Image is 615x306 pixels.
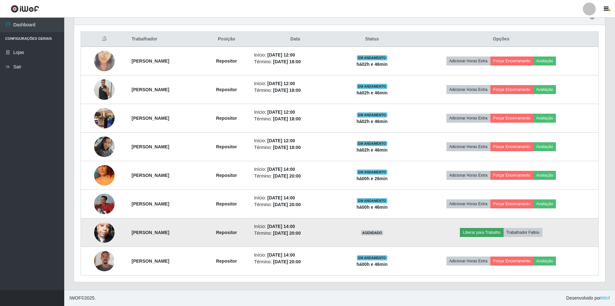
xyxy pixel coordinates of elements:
time: [DATE] 20:00 [273,202,301,207]
strong: [PERSON_NAME] [132,58,169,64]
li: Início: [254,166,336,173]
strong: há 02 h e 46 min [356,147,388,153]
li: Término: [254,144,336,151]
span: EM ANDAMENTO [357,170,387,175]
span: AGENDADO [361,230,383,235]
strong: há 00 h e 46 min [356,262,388,267]
span: EM ANDAMENTO [357,255,387,260]
li: Início: [254,109,336,116]
span: EM ANDAMENTO [357,198,387,203]
li: Início: [254,52,336,58]
button: Avaliação [533,257,556,266]
strong: Repositor [216,87,237,92]
th: Data [250,32,340,47]
button: Avaliação [533,171,556,180]
strong: há 02 h e 46 min [356,62,388,67]
img: 1750776308901.jpeg [94,157,115,194]
strong: [PERSON_NAME] [132,201,169,206]
strong: [PERSON_NAME] [132,230,169,235]
img: 1755095833793.jpeg [94,104,115,132]
button: Forçar Encerramento [490,257,533,266]
a: iWof [601,295,610,301]
span: EM ANDAMENTO [357,112,387,118]
strong: [PERSON_NAME] [132,173,169,178]
strong: Repositor [216,116,237,121]
strong: Repositor [216,173,237,178]
time: [DATE] 14:00 [267,195,295,200]
li: Início: [254,80,336,87]
time: [DATE] 18:00 [273,116,301,121]
img: 1757507426037.jpeg [94,76,115,103]
strong: Repositor [216,144,237,149]
button: Forçar Encerramento [490,57,533,66]
li: Término: [254,201,336,208]
time: [DATE] 12:00 [267,109,295,115]
button: Avaliação [533,85,556,94]
li: Término: [254,258,336,265]
strong: há 00 h e 46 min [356,205,388,210]
th: Trabalhador [128,32,203,47]
time: [DATE] 14:00 [267,167,295,172]
time: [DATE] 12:00 [267,81,295,86]
button: Adicionar Horas Extra [446,257,490,266]
time: [DATE] 20:00 [273,173,301,179]
button: Adicionar Horas Extra [446,142,490,151]
span: EM ANDAMENTO [357,84,387,89]
time: [DATE] 12:00 [267,52,295,57]
time: [DATE] 14:00 [267,224,295,229]
button: Forçar Encerramento [490,142,533,151]
time: [DATE] 20:00 [273,259,301,264]
img: 1754928869787.jpeg [94,43,115,79]
button: Adicionar Horas Extra [446,114,490,123]
th: Opções [404,32,598,47]
strong: Repositor [216,230,237,235]
span: EM ANDAMENTO [357,141,387,146]
span: EM ANDAMENTO [357,55,387,60]
strong: Repositor [216,258,237,264]
img: 1757609204001.jpeg [94,247,115,275]
button: Adicionar Horas Extra [446,171,490,180]
button: Adicionar Horas Extra [446,57,490,66]
span: IWOF [69,295,81,301]
li: Início: [254,252,336,258]
button: Forçar Encerramento [490,171,533,180]
strong: Repositor [216,201,237,206]
button: Trabalhador Faltou [504,228,542,237]
li: Término: [254,87,336,94]
time: [DATE] 14:00 [267,252,295,258]
img: 1753494056504.jpeg [94,214,115,251]
button: Liberar para Trabalho [460,228,503,237]
strong: [PERSON_NAME] [132,87,169,92]
button: Forçar Encerramento [490,114,533,123]
strong: há 00 h e 26 min [356,176,388,181]
button: Forçar Encerramento [490,199,533,208]
li: Término: [254,58,336,65]
strong: há 02 h e 46 min [356,90,388,95]
time: [DATE] 12:00 [267,138,295,143]
img: 1758636912979.jpeg [94,133,115,160]
li: Início: [254,223,336,230]
strong: há 02 h e 46 min [356,119,388,124]
li: Término: [254,116,336,122]
th: Status [340,32,404,47]
time: [DATE] 18:00 [273,145,301,150]
li: Término: [254,230,336,237]
button: Adicionar Horas Extra [446,199,490,208]
strong: [PERSON_NAME] [132,258,169,264]
strong: [PERSON_NAME] [132,144,169,149]
button: Adicionar Horas Extra [446,85,490,94]
strong: Repositor [216,58,237,64]
li: Término: [254,173,336,179]
span: © 2025 . [69,295,96,302]
time: [DATE] 20:00 [273,231,301,236]
li: Início: [254,195,336,201]
img: 1750250389303.jpeg [94,194,115,214]
th: Posição [203,32,250,47]
button: Avaliação [533,57,556,66]
button: Avaliação [533,114,556,123]
strong: [PERSON_NAME] [132,116,169,121]
button: Avaliação [533,142,556,151]
time: [DATE] 18:00 [273,88,301,93]
li: Início: [254,137,336,144]
img: CoreUI Logo [11,5,39,13]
